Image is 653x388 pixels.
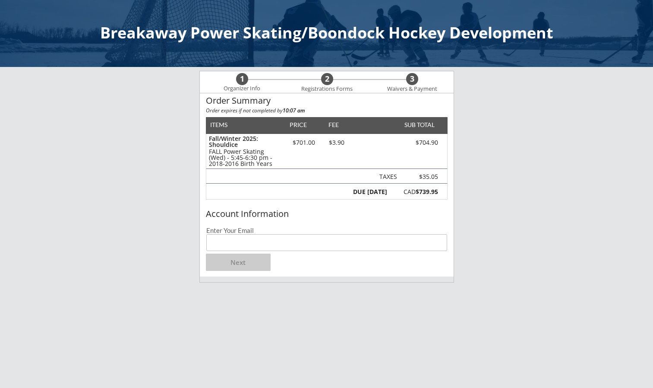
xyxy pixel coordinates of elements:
div: PRICE [286,122,311,128]
div: Account Information [206,209,448,219]
div: ITEMS [210,122,241,128]
div: Taxes not charged on the fee [376,174,397,180]
div: $3.90 [322,140,351,146]
button: Next [206,254,271,271]
div: Organizer Info [218,85,266,92]
div: DUE [DATE] [351,189,387,195]
strong: $739.95 [416,188,438,196]
div: FEE [322,122,345,128]
div: CAD [392,189,438,195]
div: Order Summary [206,96,448,105]
div: Breakaway Power Skating/Boondock Hockey Development [9,25,644,41]
div: TAXES [376,174,397,180]
div: 1 [236,74,248,84]
div: Waivers & Payment [382,86,442,92]
div: $35.05 [404,174,438,180]
div: 3 [406,74,418,84]
div: FALL Power Skating (Wed) - 5:45-6:30 pm - 2018-2016 Birth Years [209,149,282,167]
div: Taxes not charged on the fee [404,174,438,180]
div: $701.00 [286,140,322,146]
div: Enter Your Email [206,227,447,234]
div: $704.90 [389,140,438,146]
div: 2 [321,74,333,84]
div: Registrations Forms [297,86,357,92]
div: SUB TOTAL [401,122,435,128]
div: Fall/Winter 2025: Shouldice [209,136,282,148]
div: Order expires if not completed by [206,108,448,113]
strong: 10:07 am [283,107,305,114]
